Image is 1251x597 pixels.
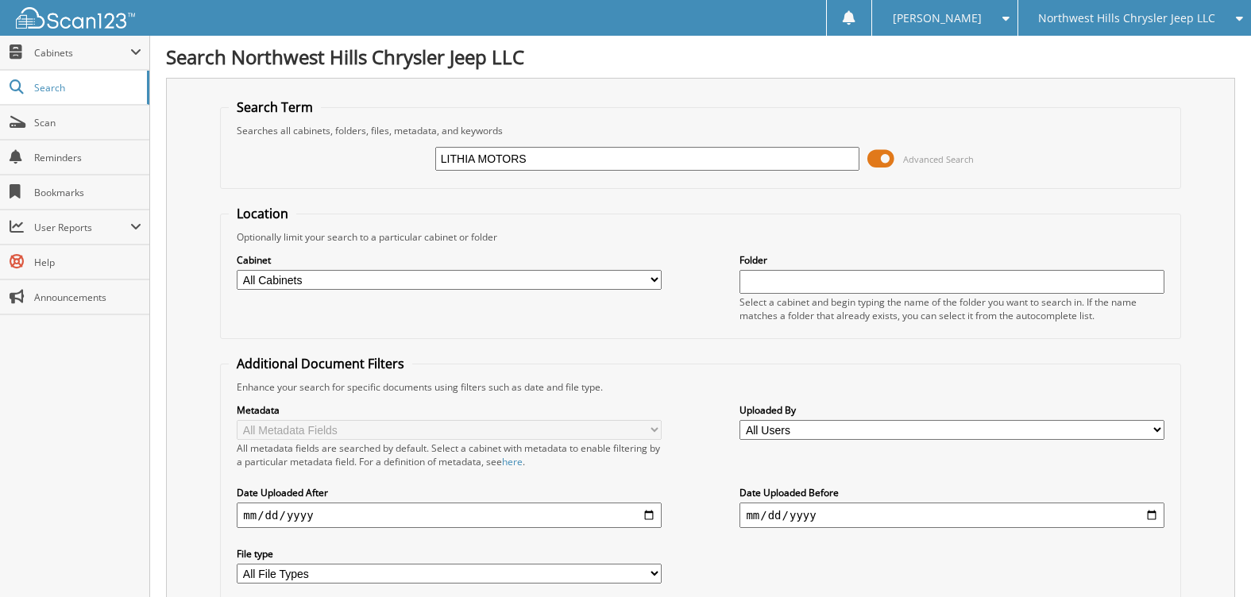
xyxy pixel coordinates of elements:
legend: Location [229,205,296,222]
span: Announcements [34,291,141,304]
label: Date Uploaded After [237,486,661,499]
span: [PERSON_NAME] [893,13,982,23]
h1: Search Northwest Hills Chrysler Jeep LLC [166,44,1235,70]
span: Reminders [34,151,141,164]
label: Folder [739,253,1164,267]
span: Help [34,256,141,269]
div: Select a cabinet and begin typing the name of the folder you want to search in. If the name match... [739,295,1164,322]
span: Cabinets [34,46,130,60]
legend: Search Term [229,98,321,116]
span: Advanced Search [903,153,974,165]
span: Northwest Hills Chrysler Jeep LLC [1038,13,1215,23]
label: File type [237,547,661,560]
img: scan123-logo-white.svg [16,7,135,29]
div: Enhance your search for specific documents using filters such as date and file type. [229,380,1172,394]
input: start [237,503,661,528]
span: Bookmarks [34,186,141,199]
label: Metadata [237,403,661,417]
div: Searches all cabinets, folders, files, metadata, and keywords [229,124,1172,137]
div: All metadata fields are searched by default. Select a cabinet with metadata to enable filtering b... [237,441,661,468]
span: Scan [34,116,141,129]
span: Search [34,81,139,94]
label: Cabinet [237,253,661,267]
a: here [502,455,523,468]
div: Optionally limit your search to a particular cabinet or folder [229,230,1172,244]
input: end [739,503,1164,528]
label: Uploaded By [739,403,1164,417]
label: Date Uploaded Before [739,486,1164,499]
iframe: Chat Widget [1172,521,1251,597]
legend: Additional Document Filters [229,355,412,372]
span: User Reports [34,221,130,234]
